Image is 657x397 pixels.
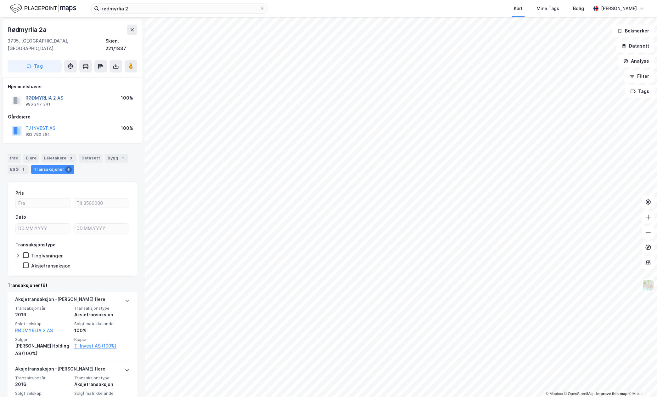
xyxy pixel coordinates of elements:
div: Mine Tags [536,5,559,12]
input: Fra [16,198,71,208]
button: Tags [625,85,654,98]
span: Transaksjonstype [74,375,130,381]
div: 996 247 341 [25,102,50,107]
a: RØDMYRLIA 2 AS [15,328,53,333]
div: Dato [15,213,26,221]
button: Tag [8,60,62,72]
input: DD.MM.YYYY [16,224,71,233]
div: ESG [8,165,29,174]
span: Transaksjonsår [15,375,70,381]
span: Solgt matrikkelandel [74,321,130,326]
button: Bokmerker [612,25,654,37]
span: Solgt selskap [15,321,70,326]
div: Transaksjoner [31,165,74,174]
button: Analyse [618,55,654,67]
div: Aksjetransaksjon [74,311,130,319]
div: Datasett [79,154,103,163]
div: Bolig [573,5,584,12]
div: Bygg [105,154,128,163]
input: DD.MM.YYYY [74,224,129,233]
div: Aksjetransaksjon [31,263,70,269]
button: Datasett [616,40,654,52]
span: Kjøper [74,337,130,342]
input: Til 3500000 [74,198,129,208]
input: Søk på adresse, matrikkel, gårdeiere, leietakere eller personer [99,4,260,13]
div: Rødmyrlia 2a [8,25,48,35]
div: Kart [514,5,523,12]
a: Tj Invest AS (100%) [74,342,130,350]
div: [PERSON_NAME] Holding AS (100%) [15,342,70,357]
span: Transaksjonstype [74,306,130,311]
div: 1 [20,166,26,173]
div: Eiere [23,154,39,163]
a: OpenStreetMap [564,392,595,396]
div: Leietakere [42,154,76,163]
div: 100% [121,124,133,132]
div: Aksjetransaksjon - [PERSON_NAME] flere [15,365,105,375]
div: Aksjetransaksjon - [PERSON_NAME] flere [15,296,105,306]
div: 3 [68,155,74,161]
div: [PERSON_NAME] [601,5,637,12]
div: Aksjetransaksjon [74,381,130,388]
span: Selger [15,337,70,342]
div: 100% [74,327,130,334]
div: Tinglysninger [31,253,63,259]
a: Improve this map [596,392,627,396]
div: Info [8,154,21,163]
div: Skien, 221/1837 [105,37,137,52]
div: Gårdeiere [8,113,137,121]
div: 100% [121,94,133,102]
div: Transaksjoner (6) [8,282,137,289]
div: 1 [120,155,126,161]
div: 2019 [15,311,70,319]
span: Solgt selskap [15,391,70,396]
button: Filter [624,70,654,83]
div: 2016 [15,381,70,388]
img: Z [642,279,654,291]
div: Pris [15,189,24,197]
div: Hjemmelshaver [8,83,137,90]
a: Mapbox [546,392,563,396]
div: 3735, [GEOGRAPHIC_DATA], [GEOGRAPHIC_DATA] [8,37,105,52]
span: Solgt matrikkelandel [74,391,130,396]
iframe: Chat Widget [626,367,657,397]
span: Transaksjonsår [15,306,70,311]
div: 6 [65,166,72,173]
div: 922 790 264 [25,132,50,137]
img: logo.f888ab2527a4732fd821a326f86c7f29.svg [10,3,76,14]
div: Transaksjonstype [15,241,56,249]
